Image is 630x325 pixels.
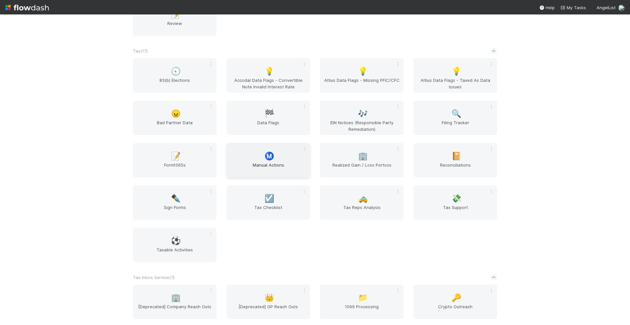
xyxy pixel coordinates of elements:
[323,303,401,316] span: 1099 Processing
[416,303,494,316] span: Crypto Outreach
[136,303,214,316] span: [Deprecated] Company Reach Outs
[229,303,307,316] span: [Deprecated] GP Reach Outs
[264,109,274,118] span: 🏁
[416,162,494,175] span: Reconciliations
[320,101,404,135] a: 🎶EIN Notices (Responsible Party Remediation)
[133,285,217,319] a: 🏢[Deprecated] Company Reach Outs
[358,67,368,76] span: 💡
[323,162,401,175] span: Realized Gain / Loss Portcos
[171,237,181,245] span: ⚽
[451,152,461,160] span: 📔
[560,4,586,11] a: My Tasks
[323,77,401,90] span: Altius Data Flags - Missing PFIC/CFC
[226,58,310,93] a: 💡Accodal Data Flags - Convertible Note Invalid Interest Rate
[539,4,555,11] div: Help
[320,185,404,220] a: 🚕Tax Reps Analysis
[136,246,214,260] span: Taxable Activities
[133,185,217,220] a: ✒️Sign Forms
[229,119,307,132] span: Data Flags
[133,58,217,93] a: 🕤83(b) Elections
[320,143,404,177] a: 🏢Realized Gain / Loss Portcos
[320,285,404,319] a: 📁1099 Processing
[136,77,214,90] span: 83(b) Elections
[5,2,49,13] img: logo-inverted-e16ddd16eac7371096b0.svg
[416,77,494,90] span: Altius Data Flags - Taxed As Data Issues
[560,5,586,10] span: My Tasks
[323,119,401,132] span: EIN Notices (Responsible Party Remediation)
[264,67,274,76] span: 💡
[618,5,625,11] img: avatar_cc3a00d7-dd5c-4a2f-8d58-dd6545b20c0d.png
[451,109,461,118] span: 🔍
[358,293,368,302] span: 📁
[323,204,401,217] span: Tax Reps Analysis
[413,185,497,220] a: 💸Tax Support
[133,1,217,36] a: 📝Review
[413,285,497,319] a: 🔑Crypto Outreach
[416,119,494,132] span: Filing Tracker
[451,194,461,203] span: 💸
[171,293,181,302] span: 🏢
[171,152,181,160] span: 📝
[264,194,274,203] span: ☑️
[226,185,310,220] a: ☑️Tax Checklist
[264,152,274,160] span: Ⓜ️
[413,101,497,135] a: 🔍Filing Tracker
[136,20,214,33] span: Review
[136,162,214,175] span: Form1065s
[358,194,368,203] span: 🚕
[597,5,616,10] span: AngelList
[229,162,307,175] span: Manual Actions
[413,58,497,93] a: 💡Altius Data Flags - Taxed As Data Issues
[229,77,307,90] span: Accodal Data Flags - Convertible Note Invalid Interest Rate
[133,275,175,280] span: Tax Inbox Service ( 7 )
[416,204,494,217] span: Tax Support
[171,67,181,76] span: 🕤
[133,143,217,177] a: 📝Form1065s
[413,143,497,177] a: 📔Reconciliations
[171,194,181,203] span: ✒️
[133,228,217,262] a: ⚽Taxable Activities
[133,48,148,54] span: Tax ( 17 )
[171,10,181,19] span: 📝
[133,101,217,135] a: 😠Bad Partner Data
[358,152,368,160] span: 🏢
[320,58,404,93] a: 💡Altius Data Flags - Missing PFIC/CFC
[136,119,214,132] span: Bad Partner Data
[226,101,310,135] a: 🏁Data Flags
[264,293,274,302] span: 👑
[226,143,310,177] a: Ⓜ️Manual Actions
[226,285,310,319] a: 👑[Deprecated] GP Reach Outs
[358,109,368,118] span: 🎶
[136,204,214,217] span: Sign Forms
[451,293,461,302] span: 🔑
[229,204,307,217] span: Tax Checklist
[451,67,461,76] span: 💡
[171,109,181,118] span: 😠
